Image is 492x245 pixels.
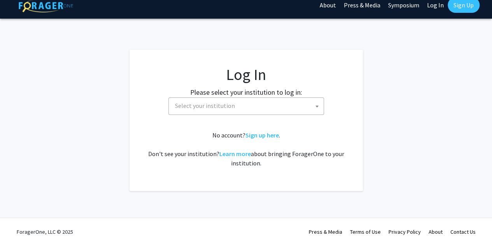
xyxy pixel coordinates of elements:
label: Please select your institution to log in: [190,87,302,97]
span: Select your institution [168,97,324,115]
a: Privacy Policy [389,228,421,235]
iframe: Chat [6,210,33,239]
span: Select your institution [175,102,235,109]
a: Terms of Use [350,228,381,235]
a: About [429,228,443,235]
a: Learn more about bringing ForagerOne to your institution [219,150,251,158]
a: Sign up here [245,131,279,139]
a: Contact Us [450,228,476,235]
h1: Log In [145,65,347,84]
div: No account? . Don't see your institution? about bringing ForagerOne to your institution. [145,130,347,168]
span: Select your institution [172,98,324,114]
a: Press & Media [309,228,342,235]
